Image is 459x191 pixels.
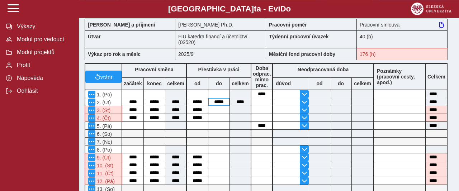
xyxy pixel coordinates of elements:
[357,48,448,60] div: Fond pracovní doby (176 h) a součet hodin (143 h) se neshodují!
[198,67,239,72] b: Přestávka v práci
[427,74,445,80] b: Celkem
[15,88,73,94] span: Odhlásit
[88,146,95,153] button: Menu
[15,23,73,30] span: Výkazy
[88,34,101,39] b: Útvar
[88,114,95,121] button: Menu
[352,81,373,86] b: celkem
[253,65,271,88] b: Doba odprac. mimo prac.
[88,169,95,177] button: Menu
[95,115,111,121] span: 4. (Čt)
[95,163,113,168] span: 10. (St)
[95,147,112,153] span: 8. (Po)
[269,34,329,39] b: Týdenní pracovní úvazek
[85,153,122,161] div: Po 6 hodinách nepřetržité práce je nutná přestávka v práci na jídlo a oddech v trvání nejméně 30 ...
[286,4,291,13] span: o
[175,30,266,48] div: FIU katedra financí a účetnictví (02520)
[95,131,112,137] span: 6. (So)
[95,123,112,129] span: 5. (Pá)
[95,92,112,97] span: 1. (Po)
[85,106,122,114] div: Po 6 hodinách nepřetržité práce je nutná přestávka v práci na jídlo a oddech v trvání nejméně 30 ...
[15,36,73,43] span: Modul pro vedoucí
[230,81,251,86] b: celkem
[88,138,95,145] button: Menu
[280,4,286,13] span: D
[187,81,208,86] b: od
[175,48,266,60] div: 2025/9
[374,68,425,85] b: Poznámky (pracovní cesty, apod.)
[88,130,95,137] button: Menu
[95,100,111,105] span: 2. (Út)
[88,99,95,106] button: Menu
[269,51,335,57] b: Měsíční fond pracovní doby
[88,22,155,28] b: [PERSON_NAME] a příjmení
[88,122,95,129] button: Menu
[15,62,73,68] span: Profil
[85,177,122,185] div: Po 6 hodinách nepřetržité práce je nutná přestávka v práci na jídlo a oddech v trvání nejméně 30 ...
[135,67,173,72] b: Pracovní směna
[95,178,115,184] span: 12. (Pá)
[95,139,112,145] span: 7. (Ne)
[276,81,291,86] b: důvod
[95,108,110,113] span: 3. (St)
[22,4,437,14] b: [GEOGRAPHIC_DATA] a - Evi
[309,81,330,86] b: od
[357,19,448,30] div: Pracovní smlouva
[269,22,307,28] b: Pracovní poměr
[100,74,113,80] span: vrátit
[85,114,122,122] div: Po 6 hodinách nepřetržité práce je nutná přestávka v práci na jídlo a oddech v trvání nejméně 30 ...
[95,155,111,161] span: 9. (Út)
[85,169,122,177] div: Po 6 hodinách nepřetržité práce je nutná přestávka v práci na jídlo a oddech v trvání nejméně 30 ...
[254,4,256,13] span: t
[165,81,186,86] b: celkem
[88,162,95,169] button: Menu
[330,81,351,86] b: do
[298,67,349,72] b: Neodpracovaná doba
[88,106,95,114] button: Menu
[85,71,122,83] button: vrátit
[88,91,95,98] button: Menu
[15,75,73,81] span: Nápověda
[144,81,165,86] b: konec
[88,51,141,57] b: Výkaz pro rok a měsíc
[95,171,114,176] span: 11. (Čt)
[15,49,73,56] span: Modul projektů
[411,3,451,15] img: logo_web_su.png
[357,30,448,48] div: 40 (h)
[122,81,143,86] b: začátek
[175,19,266,30] div: [PERSON_NAME] Ph.D.
[88,154,95,161] button: Menu
[85,161,122,169] div: Po 6 hodinách nepřetržité práce je nutná přestávka v práci na jídlo a oddech v trvání nejméně 30 ...
[208,81,229,86] b: do
[88,177,95,185] button: Menu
